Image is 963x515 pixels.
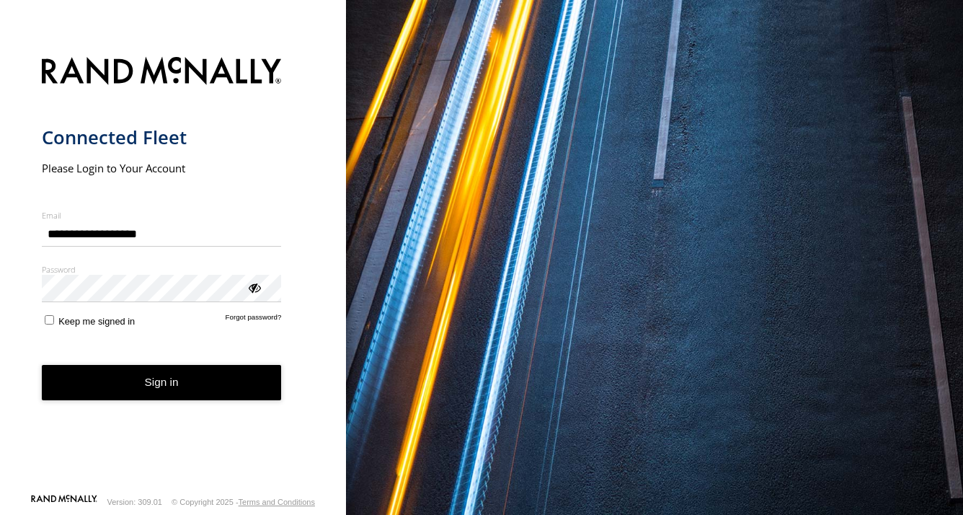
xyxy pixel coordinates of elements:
button: Sign in [42,365,282,400]
a: Forgot password? [226,313,282,327]
div: ViewPassword [247,280,261,294]
form: main [42,48,305,493]
h2: Please Login to Your Account [42,161,282,175]
input: Keep me signed in [45,315,54,325]
img: Rand McNally [42,54,282,91]
a: Visit our Website [31,495,97,509]
a: Terms and Conditions [239,498,315,506]
h1: Connected Fleet [42,126,282,149]
div: Version: 309.01 [107,498,162,506]
label: Password [42,264,282,275]
div: © Copyright 2025 - [172,498,315,506]
label: Email [42,210,282,221]
span: Keep me signed in [58,316,135,327]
